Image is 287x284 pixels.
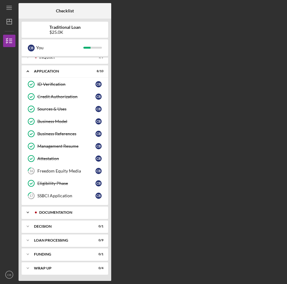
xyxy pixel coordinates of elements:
[7,273,11,277] text: CB
[95,94,102,100] div: C B
[25,103,105,115] a: Sources & UsesCB
[92,69,103,73] div: 8 / 10
[37,181,95,186] div: Eligibility Phase
[29,169,33,173] tspan: 16
[25,165,105,177] a: 16Freedom Equity MediaCB
[95,168,102,174] div: C B
[37,119,95,124] div: Business Model
[34,225,88,228] div: Decision
[25,78,105,90] a: ID VerificationCB
[95,193,102,199] div: C B
[37,131,95,136] div: Business References
[95,106,102,112] div: C B
[95,118,102,125] div: C B
[3,269,15,281] button: CB
[95,180,102,186] div: C B
[29,194,33,198] tspan: 17
[34,266,88,270] div: Wrap up
[37,82,95,87] div: ID Verification
[25,190,105,202] a: 17SSBCI ApplicationCB
[56,8,74,13] b: Checklist
[37,156,95,161] div: Attestation
[37,94,95,99] div: Credit Authorization
[25,128,105,140] a: Business ReferencesCB
[95,81,102,87] div: C B
[37,168,95,173] div: Freedom Equity Media
[36,42,83,53] div: You
[92,266,103,270] div: 0 / 4
[95,155,102,162] div: C B
[25,152,105,165] a: AttestationCB
[95,143,102,149] div: C B
[28,45,35,51] div: C B
[34,238,88,242] div: Loan Processing
[25,115,105,128] a: Business ModelCB
[92,225,103,228] div: 0 / 1
[92,238,103,242] div: 0 / 9
[49,25,81,30] b: Traditional Loan
[25,177,105,190] a: Eligibility PhaseCB
[49,30,81,35] div: $25.0K
[25,140,105,152] a: Management ResumeCB
[95,131,102,137] div: C B
[34,252,88,256] div: Funding
[34,69,88,73] div: Application
[37,144,95,149] div: Management Resume
[92,252,103,256] div: 0 / 1
[39,211,100,214] div: Documentation
[25,90,105,103] a: Credit AuthorizationCB
[37,107,95,111] div: Sources & Uses
[37,193,95,198] div: SSBCI Application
